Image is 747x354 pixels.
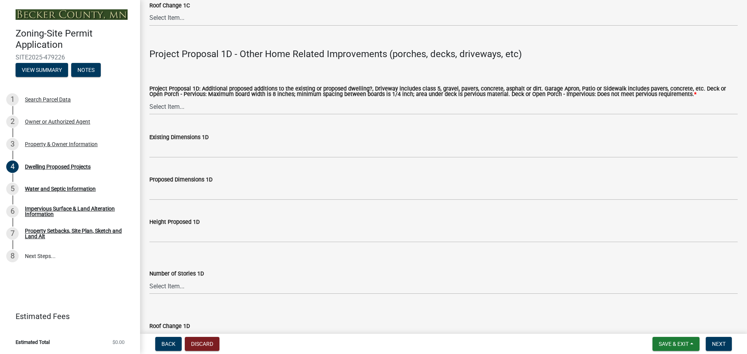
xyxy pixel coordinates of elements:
button: Discard [185,337,219,351]
label: Proposed Dimensions 1D [149,177,212,183]
label: Roof Change 1C [149,3,190,9]
span: SITE2025-479226 [16,54,124,61]
div: 5 [6,183,19,195]
div: Property Setbacks, Site Plan, Sketch and Land Alt [25,228,128,239]
div: 1 [6,93,19,106]
button: View Summary [16,63,68,77]
div: Dwelling Proposed Projects [25,164,91,169]
div: 7 [6,227,19,240]
span: $0.00 [112,340,124,345]
label: Project Proposal 1D: Additional proposed additions to the existing or proposed dwelling?, Drivewa... [149,86,738,98]
a: Estimated Fees [6,309,128,324]
button: Next [706,337,732,351]
div: 2 [6,115,19,128]
div: Property & Owner Information [25,141,98,147]
div: 6 [6,205,19,218]
div: 4 [6,160,19,173]
button: Back [155,337,182,351]
span: Next [712,341,726,347]
span: Save & Exit [659,341,689,347]
label: Height Proposed 1D [149,220,200,225]
div: Impervious Surface & Land Alteration Information [25,206,128,217]
button: Notes [71,63,101,77]
wm-modal-confirm: Summary [16,67,68,73]
button: Save & Exit [652,337,700,351]
div: 8 [6,250,19,262]
div: 3 [6,138,19,150]
div: Owner or Authorized Agent [25,119,90,124]
label: Existing Dimensions 1D [149,135,209,140]
h4: Project Proposal 1D - Other Home Related Improvements (porches, decks, driveways, etc) [149,49,738,60]
div: Water and Septic Information [25,186,96,192]
span: Estimated Total [16,340,50,345]
label: Number of Stories 1D [149,271,204,277]
wm-modal-confirm: Notes [71,67,101,73]
h4: Zoning-Site Permit Application [16,28,134,51]
div: Search Parcel Data [25,97,71,102]
label: Roof Change 1D [149,324,190,329]
span: Back [161,341,175,347]
img: Becker County, Minnesota [16,9,128,20]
